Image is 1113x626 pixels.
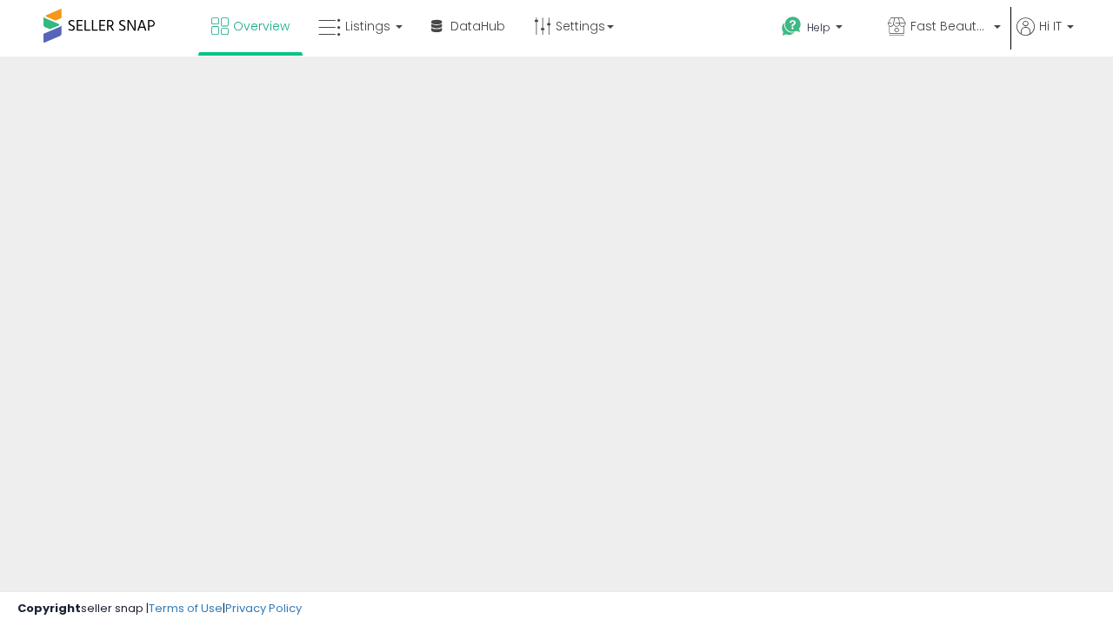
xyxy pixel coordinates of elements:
[225,600,302,616] a: Privacy Policy
[807,20,830,35] span: Help
[768,3,872,57] a: Help
[17,600,81,616] strong: Copyright
[345,17,390,35] span: Listings
[781,16,803,37] i: Get Help
[1016,17,1074,57] a: Hi IT
[17,601,302,617] div: seller snap | |
[233,17,290,35] span: Overview
[450,17,505,35] span: DataHub
[149,600,223,616] a: Terms of Use
[1039,17,1062,35] span: Hi IT
[910,17,989,35] span: Fast Beauty ([GEOGRAPHIC_DATA])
